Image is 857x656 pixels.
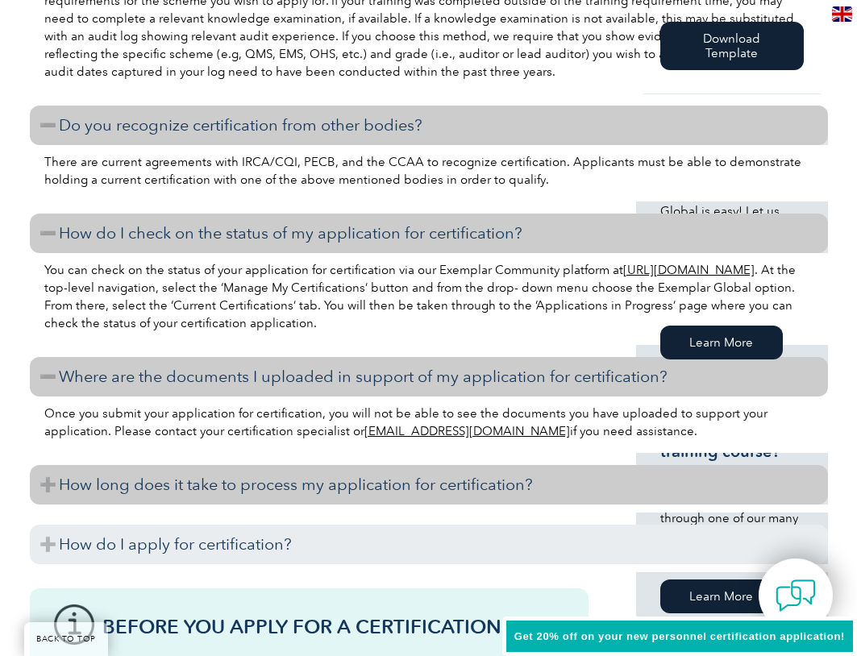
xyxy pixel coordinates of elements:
[30,525,828,564] h3: How do I apply for certification?
[30,357,828,397] h3: Where are the documents I uploaded in support of my application for certification?
[514,630,845,642] span: Get 20% off on your new personnel certification application!
[44,405,813,440] p: Once you submit your application for certification, you will not be able to see the documents you...
[832,6,852,22] img: en
[44,153,813,189] p: There are current agreements with IRCA/CQI, PECB, and the CCAA to recognize certification. Applic...
[24,622,108,656] a: BACK TO TOP
[30,465,828,504] h3: How long does it take to process my application for certification?
[660,22,804,70] a: Download Template
[44,261,813,332] p: You can check on the status of your application for certification via our Exemplar Community plat...
[660,579,783,613] a: Learn More
[30,106,828,145] h3: Do you recognize certification from other bodies?
[364,424,570,438] a: [EMAIL_ADDRESS][DOMAIN_NAME]
[30,214,828,253] h3: How do I check on the status of my application for certification?
[102,617,564,637] h3: Before You Apply For a Certification
[623,263,755,277] a: [URL][DOMAIN_NAME]
[660,326,783,359] a: Learn More
[776,575,816,616] img: contact-chat.png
